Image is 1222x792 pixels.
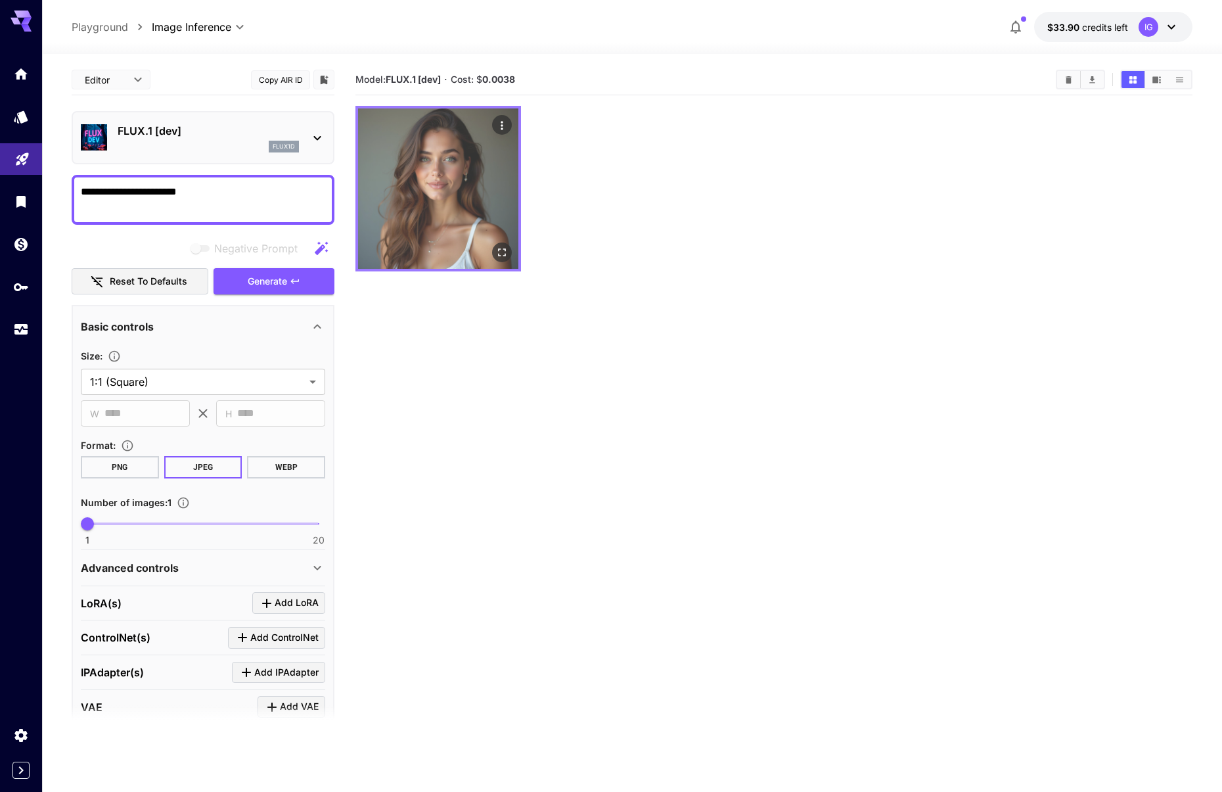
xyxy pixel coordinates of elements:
[164,456,242,478] button: JPEG
[258,696,325,718] button: Click to add VAE
[492,243,512,262] div: Open in fullscreen
[1139,17,1158,37] div: IG
[1145,71,1168,88] button: Show media in video view
[118,123,299,139] p: FLUX.1 [dev]
[228,627,325,649] button: Click to add ControlNet
[214,268,334,295] button: Generate
[273,142,295,151] p: flux1d
[13,236,29,252] div: Wallet
[152,19,231,35] span: Image Inference
[85,73,125,87] span: Editor
[81,497,171,508] span: Number of images : 1
[251,70,310,89] button: Copy AIR ID
[254,664,319,681] span: Add IPAdapter
[81,456,159,478] button: PNG
[81,630,150,645] p: ControlNet(s)
[81,311,325,342] div: Basic controls
[14,147,30,163] div: Playground
[90,406,99,421] span: W
[1156,729,1222,792] iframe: Chat Widget
[355,74,441,85] span: Model:
[444,72,447,87] p: ·
[1056,70,1105,89] div: Clear AllDownload All
[313,534,325,547] span: 20
[252,592,325,614] button: Click to add LoRA
[81,595,122,611] p: LoRA(s)
[13,66,29,82] div: Home
[81,350,102,361] span: Size :
[81,552,325,584] div: Advanced controls
[13,193,29,210] div: Library
[81,440,116,451] span: Format :
[72,19,152,35] nav: breadcrumb
[81,699,102,715] p: VAE
[492,115,512,135] div: Actions
[214,241,298,256] span: Negative Prompt
[116,439,139,452] button: Choose the file format for the output image.
[81,664,144,680] p: IPAdapter(s)
[225,406,232,421] span: H
[275,595,319,611] span: Add LoRA
[1168,71,1191,88] button: Show media in list view
[1121,71,1144,88] button: Show media in grid view
[232,662,325,684] button: Click to add IPAdapter
[13,727,29,743] div: Settings
[318,72,330,87] button: Add to library
[81,118,325,158] div: FLUX.1 [dev]flux1d
[386,74,441,85] b: FLUX.1 [dev]
[482,74,515,85] b: 0.0038
[90,374,304,390] span: 1:1 (Square)
[1057,71,1080,88] button: Clear All
[102,350,126,363] button: Adjust the dimensions of the generated image by specifying its width and height in pixels, or sel...
[1120,70,1192,89] div: Show media in grid viewShow media in video viewShow media in list view
[1082,22,1128,33] span: credits left
[1081,71,1104,88] button: Download All
[72,19,128,35] a: Playground
[81,319,154,335] p: Basic controls
[1034,12,1192,42] button: $33.89786IG
[358,108,518,269] img: 2Q==
[248,273,287,290] span: Generate
[72,268,208,295] button: Reset to defaults
[13,108,29,125] div: Models
[81,560,179,576] p: Advanced controls
[1047,20,1128,34] div: $33.89786
[13,279,29,295] div: API Keys
[13,321,29,338] div: Usage
[188,240,308,256] span: Negative prompts are not compatible with the selected model.
[280,699,319,715] span: Add VAE
[1047,22,1082,33] span: $33.90
[451,74,515,85] span: Cost: $
[250,630,319,646] span: Add ControlNet
[171,496,195,509] button: Specify how many images to generate in a single request. Each image generation will be charged se...
[85,534,89,547] span: 1
[12,762,30,779] button: Expand sidebar
[247,456,325,478] button: WEBP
